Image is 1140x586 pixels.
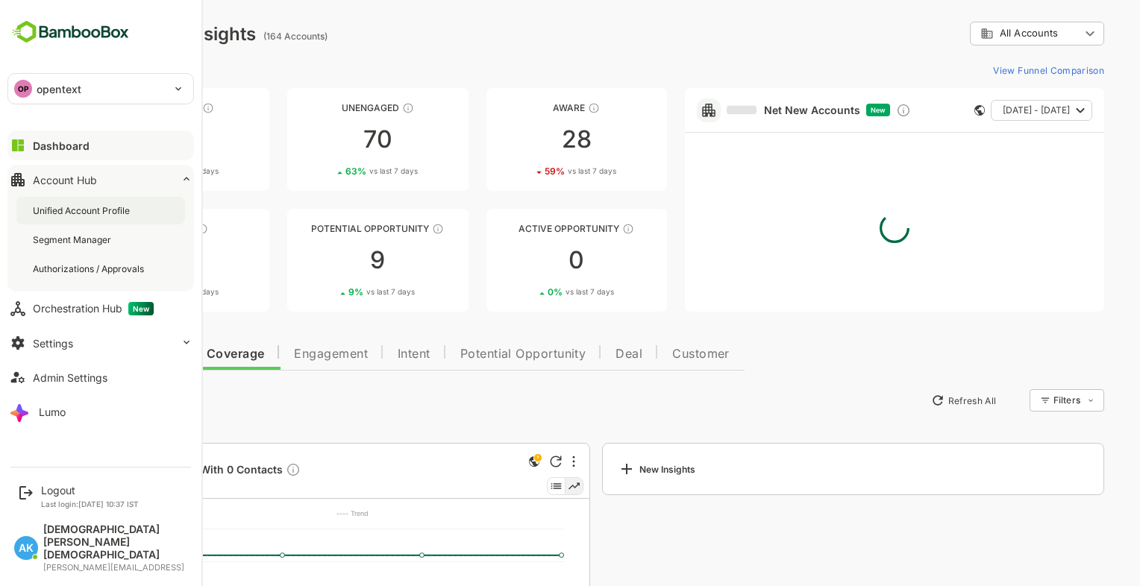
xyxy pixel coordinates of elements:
[36,88,217,191] a: UnreachedThese accounts have not been engaged with for a defined time period1335%vs last 7 days
[68,525,77,533] text: 30
[674,104,808,117] a: Net New Accounts
[36,387,145,414] button: New Insights
[434,127,616,151] div: 28
[235,209,416,312] a: Potential OpportunityThese accounts are MQAs and can be passed on to Inside Sales99%vs last 7 days
[620,348,677,360] span: Customer
[33,204,133,217] div: Unified Account Profile
[79,462,248,479] span: 22 Accounts With 0 Contacts
[79,462,254,479] a: 22 Accounts With 0 ContactsDescription not present
[7,397,194,426] button: Lumo
[128,302,154,315] span: New
[150,102,162,114] div: These accounts have not been engaged with for a defined time period
[563,348,590,360] span: Deal
[570,223,582,235] div: These accounts have open opportunities which might be at any of the Sales Stages
[33,233,114,246] div: Segment Manager
[317,166,366,177] span: vs last 7 days
[492,166,564,177] div: 59 %
[36,209,217,312] a: EngagedThese accounts are warm, further nurturing would qualify them to MQAs4438%vs last 7 days
[14,536,38,560] div: AK
[43,563,187,573] div: [PERSON_NAME][EMAIL_ADDRESS]
[928,27,1028,40] div: All Accounts
[434,209,616,312] a: Active OpportunityThese accounts have open opportunities which might be at any of the Sales Stage...
[516,166,564,177] span: vs last 7 days
[935,58,1052,82] button: View Funnel Comparison
[36,23,204,45] div: Dashboard Insights
[550,443,1052,495] a: New Insights
[36,127,217,151] div: 13
[408,348,534,360] span: Potential Opportunity
[43,523,187,561] div: [DEMOGRAPHIC_DATA][PERSON_NAME][DEMOGRAPHIC_DATA]
[872,388,950,412] button: Refresh All
[14,80,32,98] div: OP
[7,294,194,324] button: Orchestration HubNew
[235,127,416,151] div: 70
[41,500,139,508] p: Last login: [DATE] 10:37 IST
[33,139,90,152] div: Dashboard
[242,348,316,360] span: Engagement
[33,174,97,186] div: Account Hub
[520,456,523,467] div: More
[939,100,1040,121] button: [DATE] - [DATE]
[498,456,510,467] div: Refresh
[69,557,77,565] text: 20
[39,406,66,418] div: Lumo
[235,102,416,113] div: Unengaged
[36,102,217,113] div: Unreached
[7,165,194,195] button: Account Hub
[8,74,193,104] div: OPopentext
[37,81,81,97] p: opentext
[95,166,166,177] div: 35 %
[234,462,248,479] div: Description not present
[7,130,194,160] button: Dashboard
[36,223,217,234] div: Engaged
[118,166,166,177] span: vs last 7 days
[51,348,212,360] span: Data Quality and Coverage
[922,105,933,116] div: This card does not support filter and segments
[513,286,562,297] span: vs last 7 days
[94,286,166,297] div: 38 %
[314,286,363,297] span: vs last 7 days
[33,262,147,275] div: Authorizations / Approvals
[495,286,562,297] div: 0 %
[33,337,73,350] div: Settings
[345,348,378,360] span: Intent
[380,223,392,235] div: These accounts are MQAs and can be passed on to Inside Sales
[235,248,416,272] div: 9
[918,19,1052,48] div: All Accounts
[293,166,366,177] div: 63 %
[1001,394,1028,406] div: Filters
[144,223,156,235] div: These accounts are warm, further nurturing would qualify them to MQAs
[284,509,316,517] text: ---- Trend
[950,101,1018,120] span: [DATE] - [DATE]
[536,102,548,114] div: These accounts have just entered the buying cycle and need further nurturing
[818,106,833,114] span: New
[434,248,616,272] div: 0
[434,102,616,113] div: Aware
[211,31,280,42] ag: (164 Accounts)
[33,302,154,315] div: Orchestration Hub
[36,248,217,272] div: 44
[41,484,139,497] div: Logout
[235,88,416,191] a: UnengagedThese accounts have not shown enough engagement and need nurturing7063%vs last 7 days
[118,286,166,297] span: vs last 7 days
[566,460,643,478] div: New Insights
[350,102,362,114] div: These accounts have not shown enough engagement and need nurturing
[948,28,1006,39] span: All Accounts
[7,18,134,46] img: BambooboxFullLogoMark.5f36c76dfaba33ec1ec1367b70bb1252.svg
[7,362,194,392] button: Admin Settings
[434,88,616,191] a: AwareThese accounts have just entered the buying cycle and need further nurturing2859%vs last 7 days
[473,453,491,473] div: This is a global insight. Segment selection is not applicable for this view
[844,103,859,118] div: Discover new ICP-fit accounts showing engagement — via intent surges, anonymous website visits, L...
[33,371,107,384] div: Admin Settings
[434,223,616,234] div: Active Opportunity
[7,328,194,358] button: Settings
[235,223,416,234] div: Potential Opportunity
[1000,387,1052,414] div: Filters
[296,286,363,297] div: 9 %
